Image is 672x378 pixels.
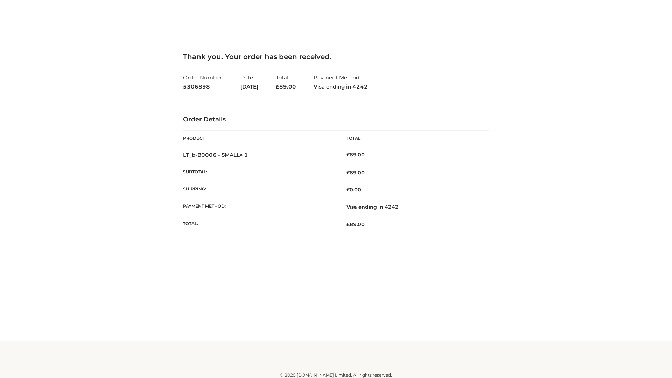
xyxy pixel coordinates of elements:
span: £ [276,83,279,90]
span: 89.00 [346,169,365,176]
th: Subtotal: [183,164,336,181]
strong: 5306898 [183,82,223,91]
strong: [DATE] [240,82,258,91]
h3: Thank you. Your order has been received. [183,52,489,61]
span: £ [346,187,350,193]
span: 89.00 [346,221,365,227]
th: Total: [183,216,336,233]
th: Product [183,131,336,146]
li: Total: [276,71,296,93]
span: 89.00 [276,83,296,90]
td: Visa ending in 4242 [336,198,489,216]
span: £ [346,221,350,227]
h3: Order Details [183,116,489,124]
strong: × 1 [240,152,248,158]
th: Total [336,131,489,146]
li: Date: [240,71,258,93]
span: £ [346,169,350,176]
bdi: 89.00 [346,152,365,158]
li: Order Number: [183,71,223,93]
li: Payment Method: [314,71,368,93]
bdi: 0.00 [346,187,361,193]
th: Shipping: [183,181,336,198]
th: Payment method: [183,198,336,216]
strong: Visa ending in 4242 [314,82,368,91]
strong: LT_b-B0006 - SMALL [183,152,248,158]
span: £ [346,152,350,158]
